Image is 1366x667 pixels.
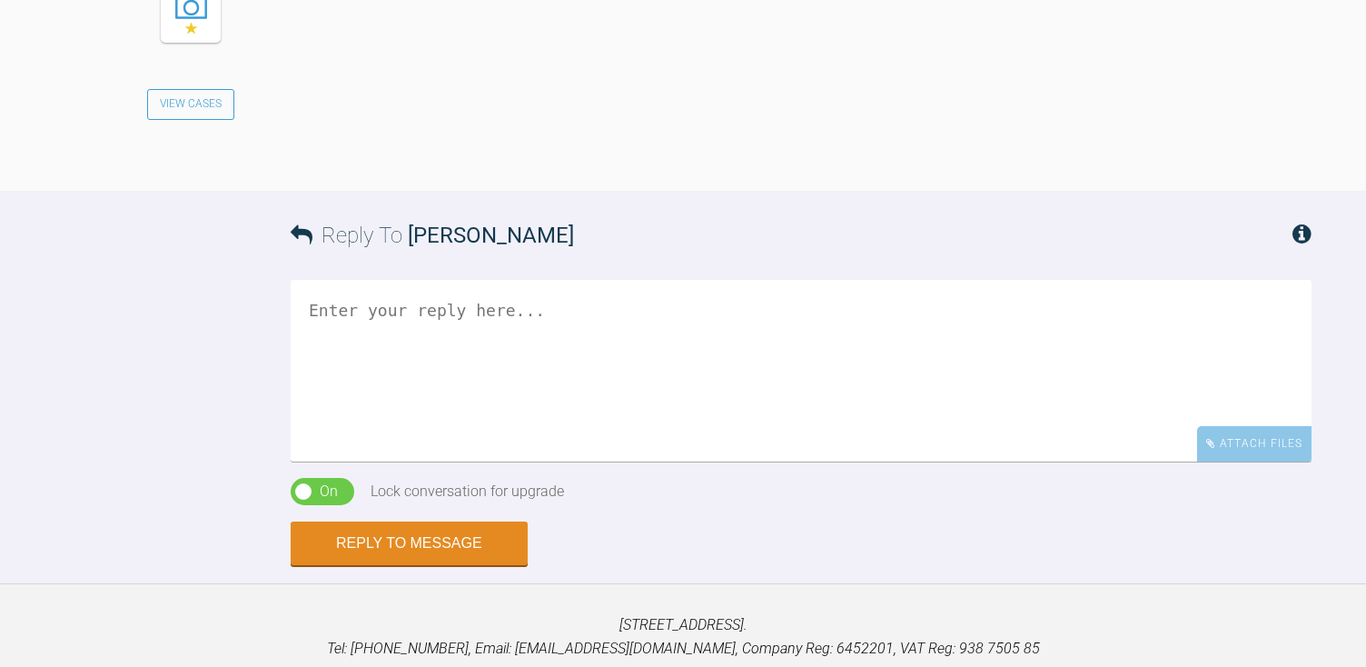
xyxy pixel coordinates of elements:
p: [STREET_ADDRESS]. Tel: [PHONE_NUMBER], Email: [EMAIL_ADDRESS][DOMAIN_NAME], Company Reg: 6452201,... [29,613,1337,660]
button: Reply to Message [291,522,528,565]
a: View Cases [147,89,234,120]
div: Lock conversation for upgrade [371,480,564,503]
span: [PERSON_NAME] [408,223,574,248]
div: Attach Files [1197,426,1312,462]
div: On [320,480,338,503]
h3: Reply To [291,218,574,253]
